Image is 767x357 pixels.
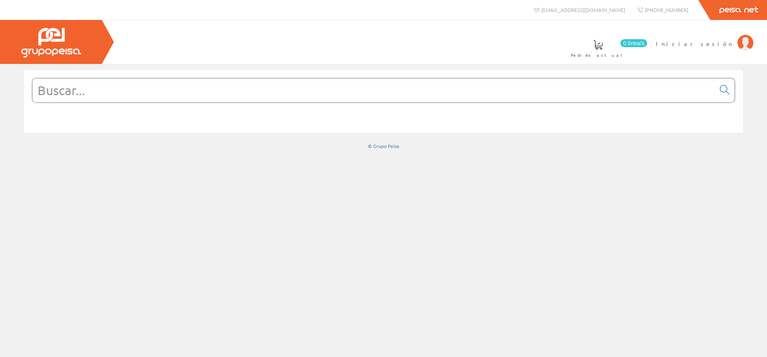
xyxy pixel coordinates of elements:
[656,40,733,48] span: Iniciar sesión
[571,51,625,59] span: Pedido actual
[541,6,625,13] span: [EMAIL_ADDRESS][DOMAIN_NAME]
[645,6,688,13] span: [PHONE_NUMBER]
[24,143,743,150] div: © Grupo Peisa
[32,78,715,102] input: Buscar...
[656,33,753,41] a: Iniciar sesión
[21,28,81,58] img: Grupo Peisa
[620,39,647,47] span: 0 línea/s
